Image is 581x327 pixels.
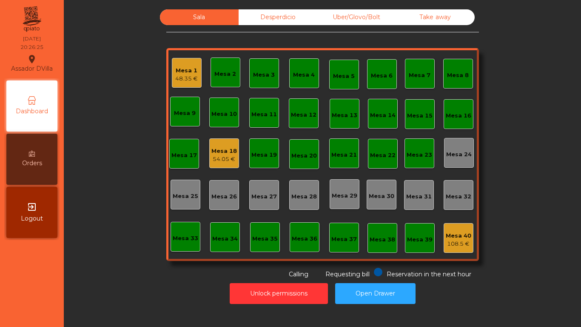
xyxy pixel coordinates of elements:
[22,159,42,168] span: Orders
[293,71,315,79] div: Mesa 4
[333,72,355,80] div: Mesa 5
[27,202,37,212] i: exit_to_app
[331,235,357,244] div: Mesa 37
[396,9,475,25] div: Take away
[409,71,430,80] div: Mesa 7
[239,9,317,25] div: Desperdicio
[332,192,357,200] div: Mesa 29
[446,192,471,201] div: Mesa 32
[317,9,396,25] div: Uber/Glovo/Bolt
[291,152,317,160] div: Mesa 20
[211,155,237,163] div: 54.05 €
[371,72,393,80] div: Mesa 6
[251,192,277,201] div: Mesa 27
[370,111,396,120] div: Mesa 14
[446,232,471,240] div: Mesa 40
[23,35,41,43] div: [DATE]
[16,107,48,116] span: Dashboard
[407,235,433,244] div: Mesa 39
[406,192,432,201] div: Mesa 31
[291,111,316,119] div: Mesa 12
[212,235,238,243] div: Mesa 34
[370,151,396,160] div: Mesa 22
[21,4,42,34] img: qpiato
[253,71,275,79] div: Mesa 3
[175,75,198,83] div: 48.35 €
[230,283,328,304] button: Unlock permissions
[369,192,394,201] div: Mesa 30
[446,150,472,159] div: Mesa 24
[173,234,198,243] div: Mesa 33
[407,151,432,159] div: Mesa 23
[173,192,198,201] div: Mesa 25
[252,235,278,243] div: Mesa 35
[20,43,43,51] div: 20:26:25
[446,240,471,248] div: 108.5 €
[211,192,237,201] div: Mesa 26
[447,71,469,80] div: Mesa 8
[325,270,370,278] span: Requesting bill
[174,109,196,118] div: Mesa 9
[289,270,308,278] span: Calling
[407,112,433,120] div: Mesa 15
[387,270,471,278] span: Reservation in the next hour
[175,66,198,75] div: Mesa 1
[370,235,395,244] div: Mesa 38
[160,9,239,25] div: Sala
[21,214,43,223] span: Logout
[332,111,357,120] div: Mesa 13
[171,151,197,160] div: Mesa 17
[251,110,277,119] div: Mesa 11
[292,235,317,243] div: Mesa 36
[251,151,277,159] div: Mesa 19
[335,283,416,304] button: Open Drawer
[211,110,237,118] div: Mesa 10
[211,147,237,155] div: Mesa 18
[27,54,37,64] i: location_on
[446,112,471,120] div: Mesa 16
[214,70,236,78] div: Mesa 2
[291,192,317,201] div: Mesa 28
[331,151,357,159] div: Mesa 21
[11,53,53,74] div: Assador DVilla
